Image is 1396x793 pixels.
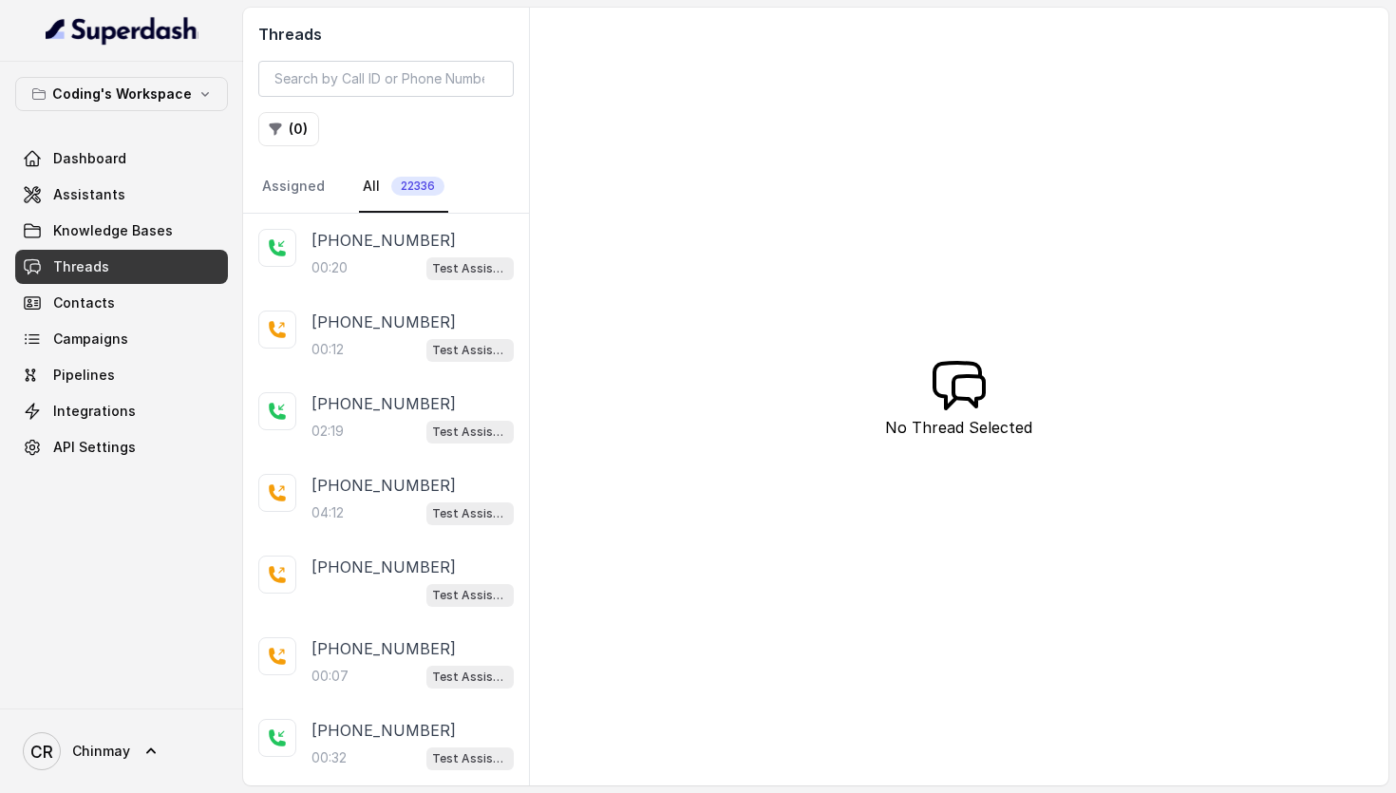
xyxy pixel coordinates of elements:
p: Test Assistant-3 [432,586,508,605]
a: Contacts [15,286,228,320]
a: Campaigns [15,322,228,356]
p: [PHONE_NUMBER] [311,474,456,497]
a: Chinmay [15,725,228,778]
span: 22336 [391,177,444,196]
p: 04:12 [311,503,344,522]
p: 00:12 [311,340,344,359]
p: [PHONE_NUMBER] [311,719,456,742]
a: Pipelines [15,358,228,392]
p: 00:20 [311,258,348,277]
p: 02:19 [311,422,344,441]
p: Test Assistant- 2 [432,341,508,360]
p: [PHONE_NUMBER] [311,392,456,415]
a: Assistants [15,178,228,212]
nav: Tabs [258,161,514,213]
a: API Settings [15,430,228,464]
p: Coding's Workspace [52,83,192,105]
p: Test Assistant- 2 [432,504,508,523]
p: [PHONE_NUMBER] [311,556,456,578]
a: Integrations [15,394,228,428]
h2: Threads [258,23,514,46]
input: Search by Call ID or Phone Number [258,61,514,97]
a: Threads [15,250,228,284]
a: All22336 [359,161,448,213]
p: 00:32 [311,748,347,767]
p: 00:07 [311,667,349,686]
a: Assigned [258,161,329,213]
p: Test Assistant-3 [432,423,508,442]
p: [PHONE_NUMBER] [311,229,456,252]
button: Coding's Workspace [15,77,228,111]
button: (0) [258,112,319,146]
a: Dashboard [15,142,228,176]
p: Test Assistant- 2 [432,668,508,687]
p: [PHONE_NUMBER] [311,311,456,333]
p: [PHONE_NUMBER] [311,637,456,660]
img: light.svg [46,15,198,46]
p: Test Assistant-3 [432,259,508,278]
p: No Thread Selected [885,416,1032,439]
a: Knowledge Bases [15,214,228,248]
p: Test Assistant-3 [432,749,508,768]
